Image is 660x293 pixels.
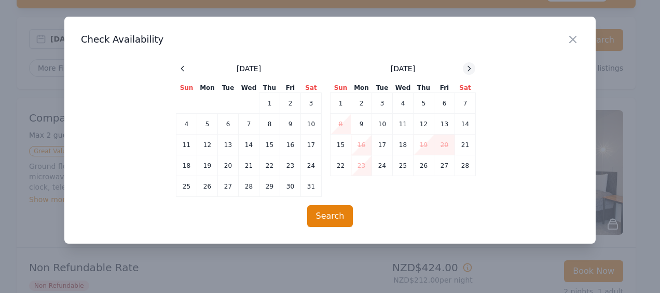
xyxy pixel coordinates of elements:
th: Wed [239,83,259,93]
th: Mon [197,83,218,93]
td: 11 [176,135,197,155]
th: Wed [393,83,414,93]
button: Search [307,205,353,227]
td: 8 [331,114,351,135]
td: 13 [218,135,239,155]
td: 25 [176,176,197,197]
td: 14 [239,135,259,155]
td: 9 [351,114,372,135]
td: 5 [197,114,218,135]
td: 11 [393,114,414,135]
td: 1 [259,93,280,114]
span: [DATE] [391,63,415,74]
td: 3 [301,93,322,114]
td: 4 [393,93,414,114]
td: 27 [218,176,239,197]
td: 28 [455,155,476,176]
h3: Check Availability [81,33,579,46]
td: 22 [331,155,351,176]
th: Fri [434,83,455,93]
td: 20 [434,135,455,155]
td: 17 [372,135,393,155]
td: 15 [331,135,351,155]
td: 21 [239,155,259,176]
td: 21 [455,135,476,155]
td: 20 [218,155,239,176]
td: 22 [259,155,280,176]
td: 6 [218,114,239,135]
th: Sat [301,83,322,93]
td: 18 [393,135,414,155]
td: 10 [301,114,322,135]
td: 12 [414,114,434,135]
th: Tue [372,83,393,93]
td: 26 [197,176,218,197]
td: 10 [372,114,393,135]
th: Sun [176,83,197,93]
td: 2 [351,93,372,114]
td: 6 [434,93,455,114]
td: 31 [301,176,322,197]
td: 16 [280,135,301,155]
td: 7 [455,93,476,114]
td: 19 [414,135,434,155]
td: 29 [259,176,280,197]
td: 3 [372,93,393,114]
span: [DATE] [237,63,261,74]
td: 23 [351,155,372,176]
td: 8 [259,114,280,135]
td: 25 [393,155,414,176]
td: 24 [372,155,393,176]
th: Sat [455,83,476,93]
td: 16 [351,135,372,155]
td: 5 [414,93,434,114]
td: 27 [434,155,455,176]
td: 2 [280,93,301,114]
td: 24 [301,155,322,176]
th: Thu [259,83,280,93]
td: 15 [259,135,280,155]
td: 4 [176,114,197,135]
td: 12 [197,135,218,155]
td: 19 [197,155,218,176]
th: Mon [351,83,372,93]
th: Tue [218,83,239,93]
td: 28 [239,176,259,197]
td: 9 [280,114,301,135]
td: 23 [280,155,301,176]
td: 7 [239,114,259,135]
th: Thu [414,83,434,93]
td: 14 [455,114,476,135]
td: 18 [176,155,197,176]
td: 26 [414,155,434,176]
td: 1 [331,93,351,114]
th: Fri [280,83,301,93]
td: 13 [434,114,455,135]
th: Sun [331,83,351,93]
td: 30 [280,176,301,197]
td: 17 [301,135,322,155]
